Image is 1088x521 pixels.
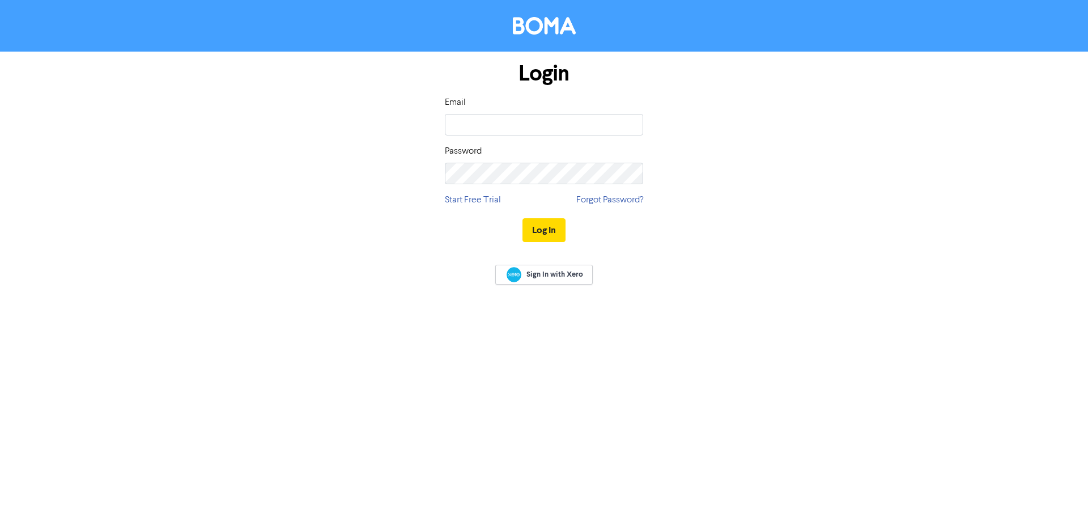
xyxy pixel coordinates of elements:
[513,17,576,35] img: BOMA Logo
[507,267,521,282] img: Xero logo
[495,265,593,285] a: Sign In with Xero
[445,96,466,109] label: Email
[445,145,482,158] label: Password
[445,61,643,87] h1: Login
[576,193,643,207] a: Forgot Password?
[526,269,583,279] span: Sign In with Xero
[522,218,566,242] button: Log In
[445,193,501,207] a: Start Free Trial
